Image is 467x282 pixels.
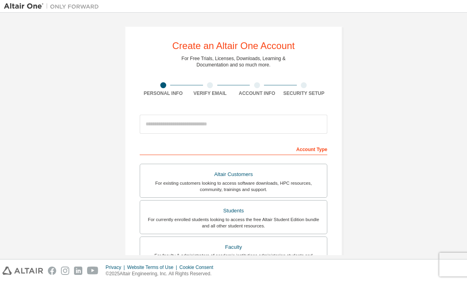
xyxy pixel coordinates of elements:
div: For existing customers looking to access software downloads, HPC resources, community, trainings ... [145,180,322,193]
img: linkedin.svg [74,267,82,275]
div: Security Setup [281,90,328,97]
div: Account Info [233,90,281,97]
div: Faculty [145,242,322,253]
img: altair_logo.svg [2,267,43,275]
div: Account Type [140,142,327,155]
div: Privacy [106,264,127,271]
div: Altair Customers [145,169,322,180]
img: Altair One [4,2,103,10]
img: youtube.svg [87,267,99,275]
img: instagram.svg [61,267,69,275]
div: Cookie Consent [179,264,218,271]
img: facebook.svg [48,267,56,275]
div: Verify Email [187,90,234,97]
div: For faculty & administrators of academic institutions administering students and accessing softwa... [145,252,322,265]
div: Personal Info [140,90,187,97]
p: © 2025 Altair Engineering, Inc. All Rights Reserved. [106,271,218,277]
div: Students [145,205,322,216]
div: Website Terms of Use [127,264,179,271]
div: Create an Altair One Account [172,41,295,51]
div: For Free Trials, Licenses, Downloads, Learning & Documentation and so much more. [182,55,286,68]
div: For currently enrolled students looking to access the free Altair Student Edition bundle and all ... [145,216,322,229]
